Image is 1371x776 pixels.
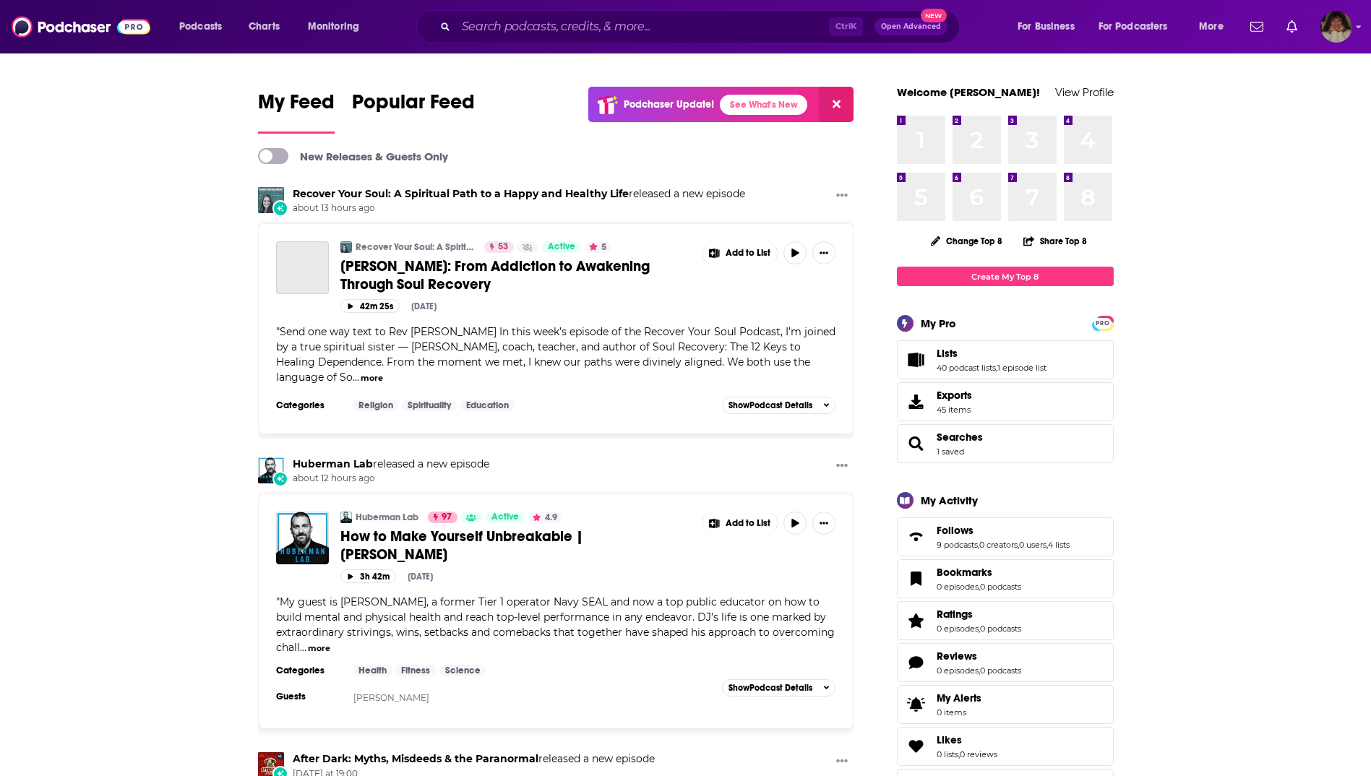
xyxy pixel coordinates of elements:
[937,405,972,415] span: 45 items
[542,241,581,253] a: Active
[352,90,475,134] a: Popular Feed
[460,400,515,411] a: Education
[937,524,974,537] span: Follows
[830,187,854,205] button: Show More Button
[937,650,977,663] span: Reviews
[1048,540,1070,550] a: 4 lists
[258,90,335,123] span: My Feed
[937,582,979,592] a: 0 episodes
[921,316,956,330] div: My Pro
[276,691,341,702] h3: Guests
[902,434,931,454] a: Searches
[428,512,457,523] a: 97
[897,685,1114,724] a: My Alerts
[937,665,979,676] a: 0 episodes
[937,566,1021,579] a: Bookmarks
[897,424,1114,463] span: Searches
[902,611,931,631] a: Ratings
[356,241,475,253] a: Recover Your Soul: A Spiritual Path to a Happy and Healthy Life
[979,540,1018,550] a: 0 creators
[340,299,400,313] button: 42m 25s
[1199,17,1224,37] span: More
[937,608,973,621] span: Ratings
[937,540,978,550] a: 9 podcasts
[897,382,1114,421] a: Exports
[498,240,508,254] span: 53
[169,15,241,38] button: open menu
[937,707,981,717] span: 0 items
[812,512,835,535] button: Show More Button
[293,457,373,470] a: Huberman Lab
[456,15,829,38] input: Search podcasts, credits, & more...
[897,267,1114,286] a: Create My Top 8
[937,691,981,704] span: My Alerts
[1281,14,1303,39] a: Show notifications dropdown
[1320,11,1352,43] span: Logged in as angelport
[276,512,329,564] a: How to Make Yourself Unbreakable | DJ Shipley
[179,17,222,37] span: Podcasts
[897,517,1114,556] span: Follows
[937,566,992,579] span: Bookmarks
[308,642,330,655] button: more
[1018,17,1075,37] span: For Business
[902,350,931,370] a: Lists
[937,347,958,360] span: Lists
[937,749,958,759] a: 0 lists
[897,559,1114,598] span: Bookmarks
[937,733,962,746] span: Likes
[272,471,288,487] div: New Episode
[293,752,538,765] a: After Dark: Myths, Misdeeds & the Paranormal
[276,595,835,654] span: My guest is [PERSON_NAME], a former Tier 1 operator Navy SEAL and now a top public educator on ho...
[812,241,835,264] button: Show More Button
[395,665,436,676] a: Fitness
[340,569,396,583] button: 3h 42m
[897,727,1114,766] span: Likes
[1189,15,1242,38] button: open menu
[937,431,983,444] a: Searches
[874,18,947,35] button: Open AdvancedNew
[340,241,352,253] img: Recover Your Soul: A Spiritual Path to a Happy and Healthy Life
[258,90,335,134] a: My Feed
[1007,15,1093,38] button: open menu
[353,400,399,411] a: Religion
[1099,17,1168,37] span: For Podcasters
[937,347,1046,360] a: Lists
[881,23,941,30] span: Open Advanced
[729,683,812,693] span: Show Podcast Details
[979,582,980,592] span: ,
[528,512,562,523] button: 4.9
[353,692,429,703] a: [PERSON_NAME]
[902,694,931,715] span: My Alerts
[960,749,997,759] a: 0 reviews
[937,524,1070,537] a: Follows
[353,665,392,676] a: Health
[293,457,489,471] h3: released a new episode
[937,389,972,402] span: Exports
[411,301,437,311] div: [DATE]
[1018,540,1019,550] span: ,
[1019,540,1046,550] a: 0 users
[258,457,284,483] img: Huberman Lab
[902,736,931,756] a: Likes
[258,148,448,164] a: New Releases & Guests Only
[491,510,519,525] span: Active
[978,540,979,550] span: ,
[272,200,288,216] div: New Episode
[340,512,352,523] img: Huberman Lab
[276,595,835,654] span: "
[996,363,997,373] span: ,
[408,572,433,582] div: [DATE]
[726,518,770,529] span: Add to List
[720,95,807,115] a: See What's New
[276,665,341,676] h3: Categories
[442,510,452,525] span: 97
[830,457,854,475] button: Show More Button
[585,241,611,253] button: 5
[902,392,931,412] span: Exports
[937,447,964,457] a: 1 saved
[276,325,835,384] span: Send one way text to Rev [PERSON_NAME] In this week’s episode of the Recover Your Soul Podcast, I...
[1320,11,1352,43] img: User Profile
[922,232,1012,250] button: Change Top 8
